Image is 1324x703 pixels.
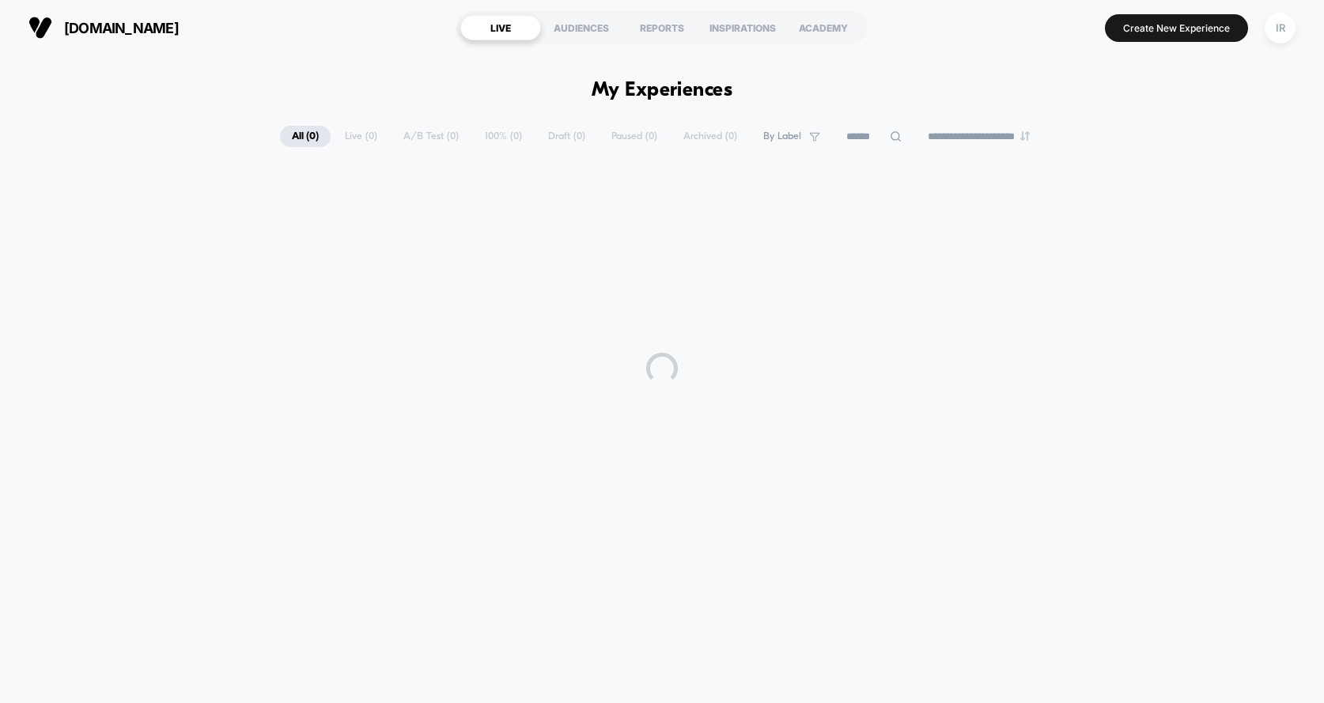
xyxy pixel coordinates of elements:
h1: My Experiences [592,79,733,102]
button: Create New Experience [1105,14,1248,42]
button: IR [1260,12,1300,44]
div: INSPIRATIONS [702,15,783,40]
div: REPORTS [622,15,702,40]
button: [DOMAIN_NAME] [24,15,183,40]
span: All ( 0 ) [280,126,331,147]
span: By Label [763,130,801,142]
div: ACADEMY [783,15,864,40]
div: IR [1265,13,1296,43]
div: AUDIENCES [541,15,622,40]
span: [DOMAIN_NAME] [64,20,179,36]
img: end [1020,131,1030,141]
img: Visually logo [28,16,52,40]
div: LIVE [460,15,541,40]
